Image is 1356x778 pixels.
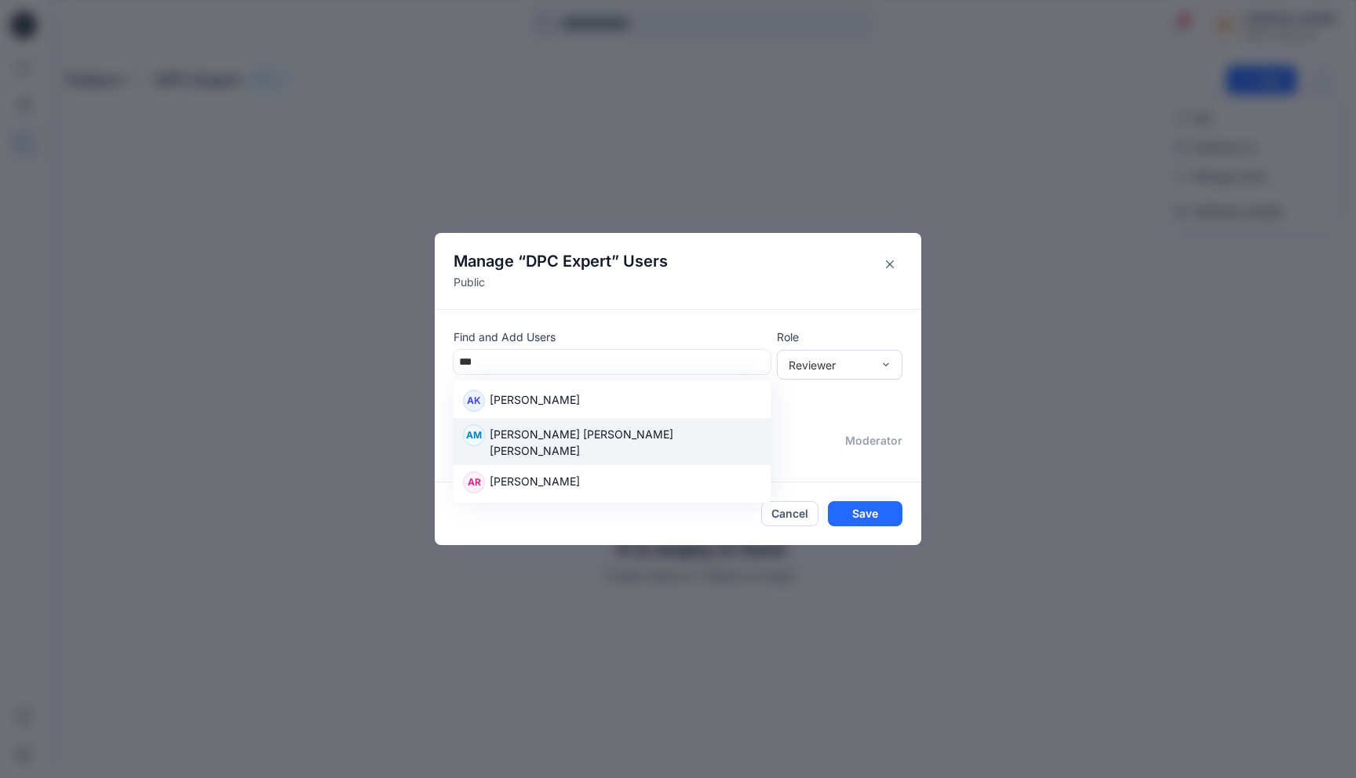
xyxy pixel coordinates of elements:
p: [PERSON_NAME] [490,473,580,493]
div: AK [463,390,485,412]
p: moderator [845,432,902,449]
p: [PERSON_NAME] [490,391,580,412]
h4: Manage “ ” Users [454,252,668,271]
div: AM [463,424,485,446]
div: Reviewer [789,357,872,373]
button: Close [877,252,902,277]
p: Role [777,329,902,345]
button: Cancel [761,501,818,526]
p: [PERSON_NAME] [PERSON_NAME] [PERSON_NAME] [490,426,761,459]
p: Public [454,274,668,290]
p: Find and Add Users [454,329,771,345]
div: AR [463,471,485,493]
span: DPC Expert [526,252,611,271]
button: Save [828,501,902,526]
